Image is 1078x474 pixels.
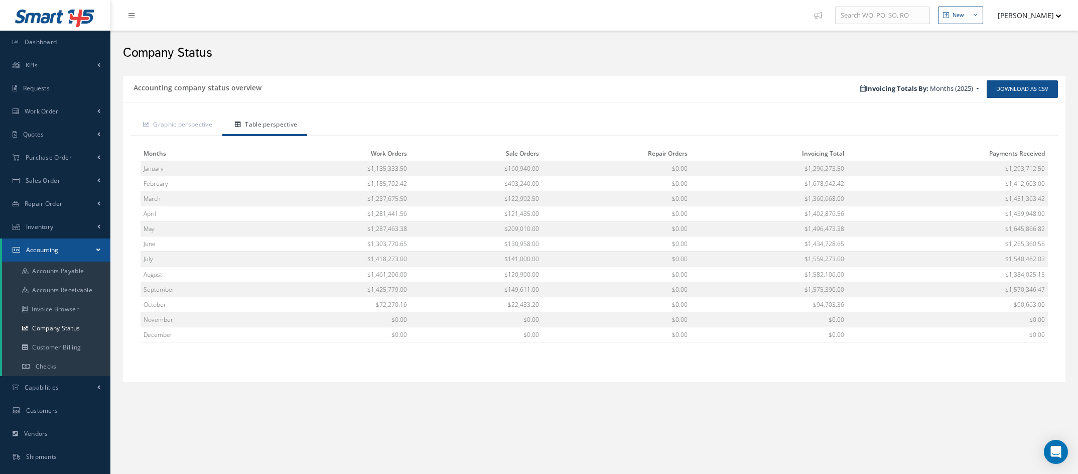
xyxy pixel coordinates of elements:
td: $1,559,273.00 [691,252,847,267]
td: November [141,312,261,327]
th: Repair Orders [542,146,691,161]
span: Capabilities [25,383,59,392]
td: June [141,236,261,252]
td: $1,293,712.50 [847,161,1048,176]
span: Shipments [26,452,57,461]
td: October [141,297,261,312]
td: $0.00 [542,282,691,297]
a: Table perspective [222,115,307,136]
a: Invoicing Totals By: Months (2025) [855,81,984,96]
td: $1,451,363.42 [847,191,1048,206]
span: Quotes [23,130,44,139]
a: Accounting [2,239,110,262]
td: $149,611.00 [410,282,542,297]
td: $0.00 [542,312,691,327]
span: Inventory [26,222,54,231]
input: Search WO, PO, SO, RO [835,7,930,25]
a: Accounts Receivable [2,281,110,300]
td: $160,940.00 [410,161,542,176]
th: Sale Orders [410,146,542,161]
td: $1,540,462.03 [847,252,1048,267]
td: $72,270.16 [261,297,410,312]
td: $0.00 [847,312,1048,327]
td: $0.00 [847,327,1048,342]
th: Months [141,146,261,161]
td: $1,439,948.00 [847,206,1048,221]
button: New [938,7,983,24]
td: September [141,282,261,297]
h2: Company Status [123,46,1065,61]
th: Payments Received [847,146,1048,161]
span: Checks [36,362,57,371]
td: $121,435.00 [410,206,542,221]
td: $90,663.00 [847,297,1048,312]
a: Company Status [2,319,110,338]
td: $1,360,668.00 [691,191,847,206]
div: New [953,11,964,20]
td: $0.00 [261,327,410,342]
td: $0.00 [542,191,691,206]
a: Invoice Browser [2,300,110,319]
td: $0.00 [542,161,691,176]
td: $0.00 [542,297,691,312]
span: Dashboard [25,38,57,46]
td: $1,412,603.00 [847,176,1048,191]
td: May [141,221,261,236]
td: $1,384,025.15 [847,267,1048,282]
td: $1,434,728.65 [691,236,847,252]
td: $94,703.36 [691,297,847,312]
td: $0.00 [691,312,847,327]
td: $120,900.00 [410,267,542,282]
td: $1,461,206.00 [261,267,410,282]
td: $0.00 [542,206,691,221]
button: [PERSON_NAME] [988,6,1061,25]
td: $0.00 [410,327,542,342]
td: $141,000.00 [410,252,542,267]
td: $0.00 [542,221,691,236]
td: $1,237,675.50 [261,191,410,206]
td: April [141,206,261,221]
span: Sales Order [26,176,60,185]
th: Work Orders [261,146,410,161]
span: KPIs [26,61,38,69]
td: $122,992.50 [410,191,542,206]
td: $0.00 [542,176,691,191]
td: $1,496,473.38 [691,221,847,236]
div: Open Intercom Messenger [1044,440,1068,464]
a: Checks [2,357,110,376]
td: $0.00 [542,267,691,282]
td: $0.00 [261,312,410,327]
h5: Accounting company status overview [130,80,261,92]
td: $209,010.00 [410,221,542,236]
th: Invoicing Total [691,146,847,161]
td: $1,185,702.42 [261,176,410,191]
td: $1,135,333.50 [261,161,410,176]
span: Work Order [25,107,59,115]
a: Accounts Payable [2,262,110,281]
td: $1,678,942.42 [691,176,847,191]
td: $0.00 [542,252,691,267]
td: $0.00 [410,312,542,327]
td: July [141,252,261,267]
td: December [141,327,261,342]
td: $1,303,770.65 [261,236,410,252]
span: Purchase Order [26,153,72,162]
td: $1,296,273.50 [691,161,847,176]
td: $1,570,346.47 [847,282,1048,297]
td: $493,240.00 [410,176,542,191]
td: $1,575,390.00 [691,282,847,297]
td: $0.00 [691,327,847,342]
span: Vendors [24,429,48,438]
td: January [141,161,261,176]
a: Graphic perspective [130,115,222,136]
td: $1,645,866.82 [847,221,1048,236]
td: $1,418,273.00 [261,252,410,267]
b: Invoicing Totals By: [860,84,928,93]
a: Customer Billing [2,338,110,357]
a: Download as CSV [987,80,1058,98]
td: March [141,191,261,206]
span: Repair Order [25,199,63,208]
td: $1,287,463.38 [261,221,410,236]
span: Requests [23,84,50,92]
td: $1,402,876.56 [691,206,847,221]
